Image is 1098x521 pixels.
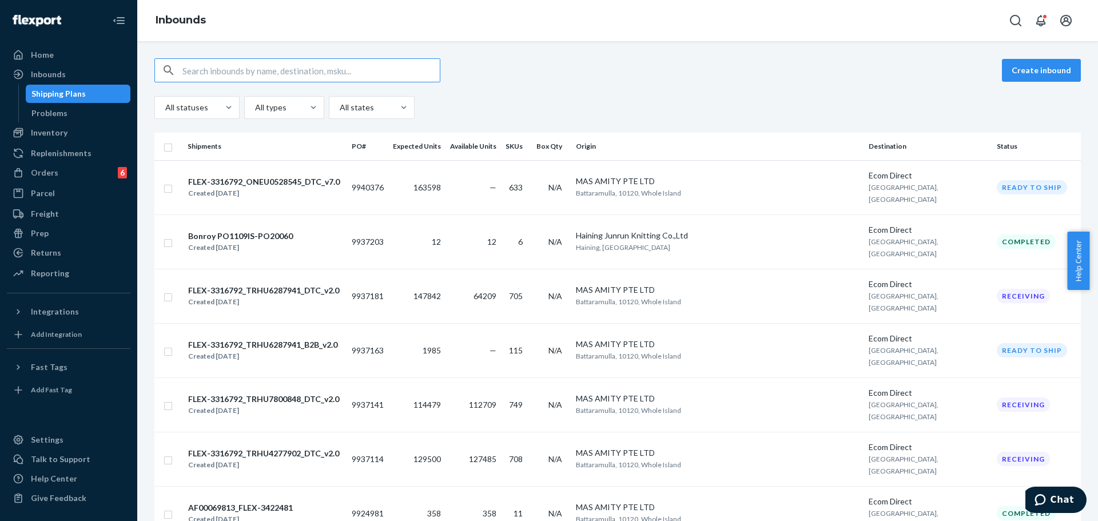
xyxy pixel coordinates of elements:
[576,176,860,187] div: MAS AMITY PTE LTD
[7,303,130,321] button: Integrations
[869,346,938,367] span: [GEOGRAPHIC_DATA], [GEOGRAPHIC_DATA]
[1055,9,1077,32] button: Open account menu
[869,387,988,399] div: Ecom Direct
[576,230,860,241] div: Haining Junrun Knitting Co.,Ltd
[997,343,1067,357] div: Ready to ship
[31,127,67,138] div: Inventory
[7,325,130,344] a: Add Integration
[548,345,562,355] span: N/A
[31,306,79,317] div: Integrations
[31,88,86,100] div: Shipping Plans
[7,205,130,223] a: Freight
[509,182,523,192] span: 633
[31,228,49,239] div: Prep
[183,133,347,160] th: Shipments
[997,506,1056,520] div: Completed
[188,339,337,351] div: FLEX-3316792_TRHU6287941_B2B_v2.0
[26,85,131,103] a: Shipping Plans
[432,237,441,246] span: 12
[347,133,388,160] th: PO#
[469,454,496,464] span: 127485
[490,182,496,192] span: —
[7,164,130,182] a: Orders6
[576,352,681,360] span: Battaramulla, 10120, Whole Island
[7,184,130,202] a: Parcel
[869,279,988,290] div: Ecom Direct
[347,323,388,377] td: 9937163
[31,268,69,279] div: Reporting
[254,102,255,113] input: All types
[509,454,523,464] span: 708
[188,502,293,514] div: AF00069813_FLEX-3422481
[7,244,130,262] a: Returns
[490,345,496,355] span: —
[548,454,562,464] span: N/A
[869,455,938,475] span: [GEOGRAPHIC_DATA], [GEOGRAPHIC_DATA]
[576,189,681,197] span: Battaramulla, 10120, Whole Island
[347,432,388,486] td: 9937114
[571,133,864,160] th: Origin
[31,361,67,373] div: Fast Tags
[388,133,445,160] th: Expected Units
[188,393,339,405] div: FLEX-3316792_TRHU7800848_DTC_v2.0
[31,208,59,220] div: Freight
[347,377,388,432] td: 9937141
[7,381,130,399] a: Add Fast Tag
[347,214,388,269] td: 9937203
[7,65,130,83] a: Inbounds
[188,285,339,296] div: FLEX-3316792_TRHU6287941_DTC_v2.0
[31,148,91,159] div: Replenishments
[118,167,127,178] div: 6
[576,393,860,404] div: MAS AMITY PTE LTD
[864,133,992,160] th: Destination
[413,291,441,301] span: 147842
[869,442,988,453] div: Ecom Direct
[188,242,293,253] div: Created [DATE]
[164,102,165,113] input: All statuses
[31,188,55,199] div: Parcel
[7,450,130,468] button: Talk to Support
[474,291,496,301] span: 64209
[7,264,130,283] a: Reporting
[31,49,54,61] div: Home
[7,489,130,507] button: Give Feedback
[869,292,938,312] span: [GEOGRAPHIC_DATA], [GEOGRAPHIC_DATA]
[869,400,938,421] span: [GEOGRAPHIC_DATA], [GEOGRAPHIC_DATA]
[7,431,130,449] a: Settings
[548,508,562,518] span: N/A
[7,124,130,142] a: Inventory
[146,4,215,37] ol: breadcrumbs
[532,133,571,160] th: Box Qty
[576,284,860,296] div: MAS AMITY PTE LTD
[108,9,130,32] button: Close Navigation
[7,144,130,162] a: Replenishments
[26,104,131,122] a: Problems
[7,358,130,376] button: Fast Tags
[509,400,523,409] span: 749
[413,182,441,192] span: 163598
[1029,9,1052,32] button: Open notifications
[469,400,496,409] span: 112709
[869,183,938,204] span: [GEOGRAPHIC_DATA], [GEOGRAPHIC_DATA]
[188,230,293,242] div: Bonroy PO1109IS-PO20060
[31,454,90,465] div: Talk to Support
[7,224,130,242] a: Prep
[445,133,501,160] th: Available Units
[548,291,562,301] span: N/A
[427,508,441,518] span: 358
[188,296,339,308] div: Created [DATE]
[182,59,440,82] input: Search inbounds by name, destination, msku...
[1002,59,1081,82] button: Create inbound
[1004,9,1027,32] button: Open Search Box
[188,459,339,471] div: Created [DATE]
[997,234,1056,249] div: Completed
[7,470,130,488] a: Help Center
[518,237,523,246] span: 6
[31,492,86,504] div: Give Feedback
[548,237,562,246] span: N/A
[188,188,340,199] div: Created [DATE]
[31,167,58,178] div: Orders
[501,133,532,160] th: SKUs
[156,14,206,26] a: Inbounds
[997,452,1050,466] div: Receiving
